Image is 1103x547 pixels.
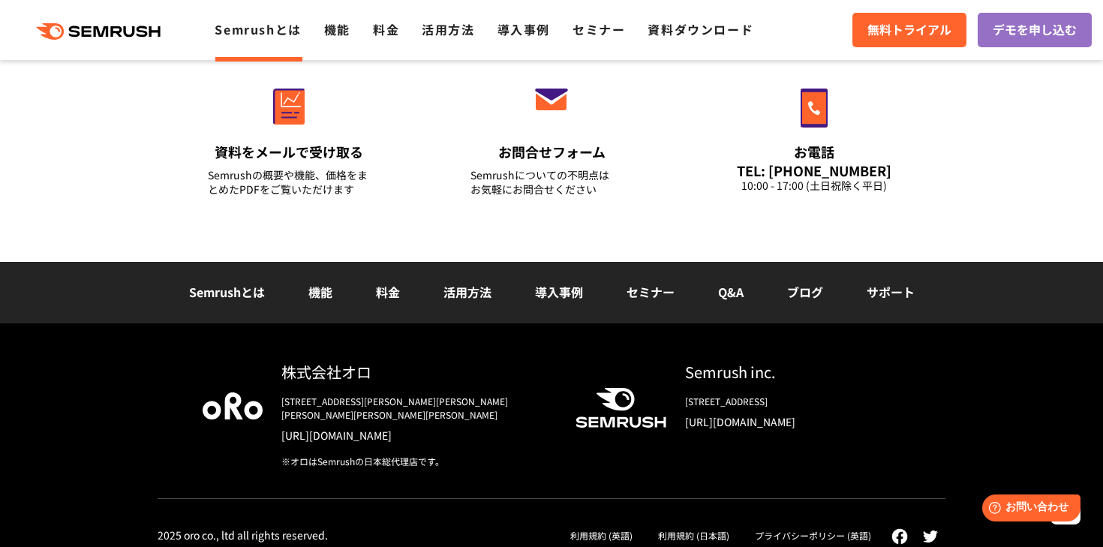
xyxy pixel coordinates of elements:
div: [STREET_ADDRESS][PERSON_NAME][PERSON_NAME][PERSON_NAME][PERSON_NAME][PERSON_NAME] [281,395,551,422]
a: 活用方法 [443,283,491,301]
div: ※オロはSemrushの日本総代理店です。 [281,455,551,468]
img: twitter [923,530,938,542]
a: 資料をメールで受け取る Semrushの概要や機能、価格をまとめたPDFをご覧いただけます [176,56,401,215]
a: お問合せフォーム Semrushについての不明点はお気軽にお問合せください [439,56,664,215]
img: oro company [203,392,263,419]
a: [URL][DOMAIN_NAME] [685,414,900,429]
div: Semrush inc. [685,361,900,383]
a: [URL][DOMAIN_NAME] [281,428,551,443]
a: ブログ [787,283,823,301]
div: 2025 oro co., ltd all rights reserved. [158,528,328,542]
img: facebook [891,528,908,545]
a: 資料ダウンロード [648,20,753,38]
a: デモを申し込む [978,13,1092,47]
iframe: Help widget launcher [969,488,1086,530]
a: Semrushとは [215,20,301,38]
a: Q&A [718,283,744,301]
div: 10:00 - 17:00 (土日祝除く平日) [733,179,895,193]
span: デモを申し込む [993,20,1077,40]
a: 無料トライアル [852,13,966,47]
a: 料金 [373,20,399,38]
a: セミナー [627,283,675,301]
a: 活用方法 [422,20,474,38]
div: TEL: [PHONE_NUMBER] [733,162,895,179]
a: 料金 [376,283,400,301]
a: 機能 [324,20,350,38]
a: 利用規約 (英語) [570,529,633,542]
div: [STREET_ADDRESS] [685,395,900,408]
div: 資料をメールで受け取る [208,143,370,161]
div: 株式会社オロ [281,361,551,383]
a: プライバシーポリシー (英語) [755,529,871,542]
div: Semrushの概要や機能、価格をまとめたPDFをご覧いただけます [208,168,370,197]
div: Semrushについての不明点は お気軽にお問合せください [470,168,633,197]
div: お問合せフォーム [470,143,633,161]
a: 機能 [308,283,332,301]
a: セミナー [573,20,625,38]
a: Semrushとは [189,283,265,301]
a: サポート [867,283,915,301]
a: 導入事例 [535,283,583,301]
span: 無料トライアル [867,20,951,40]
a: 導入事例 [497,20,550,38]
a: 利用規約 (日本語) [658,529,729,542]
div: お電話 [733,143,895,161]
